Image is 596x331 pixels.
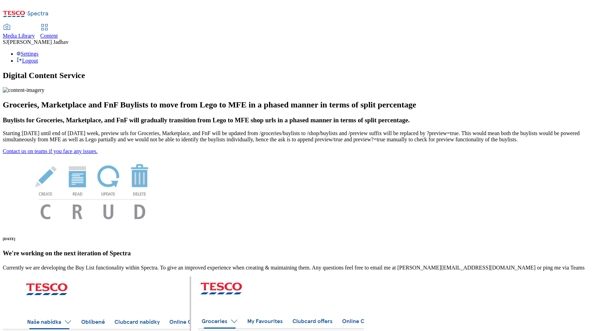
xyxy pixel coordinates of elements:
[40,25,58,39] a: Content
[3,116,593,124] h3: Buylists for Groceries, Marketplace, and FnF will gradually transition from Lego to MFE shop urls...
[3,249,593,257] h3: We're working on the next iteration of Spectra
[3,154,182,227] img: News Image
[3,71,593,80] h1: Digital Content Service
[17,51,39,57] a: Settings
[3,100,593,110] h2: Groceries, Marketplace and FnF Buylists to move from Lego to MFE in a phased manner in terms of s...
[40,33,58,39] span: Content
[3,25,35,39] a: Media Library
[8,39,69,45] span: [PERSON_NAME] Jadhav
[3,265,593,271] p: Currently we are developing the Buy List functionality within Spectra. To give an improved experi...
[3,39,8,45] span: SJ
[3,33,35,39] span: Media Library
[3,130,593,143] p: Starting [DATE] until end of [DATE] week, preview urls for Groceries, Marketplace, and FnF will b...
[3,87,44,93] img: content-imagery
[3,237,593,241] h6: [DATE]
[3,148,98,154] a: Contact us on teams if you face any issues.
[17,58,38,64] a: Logout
